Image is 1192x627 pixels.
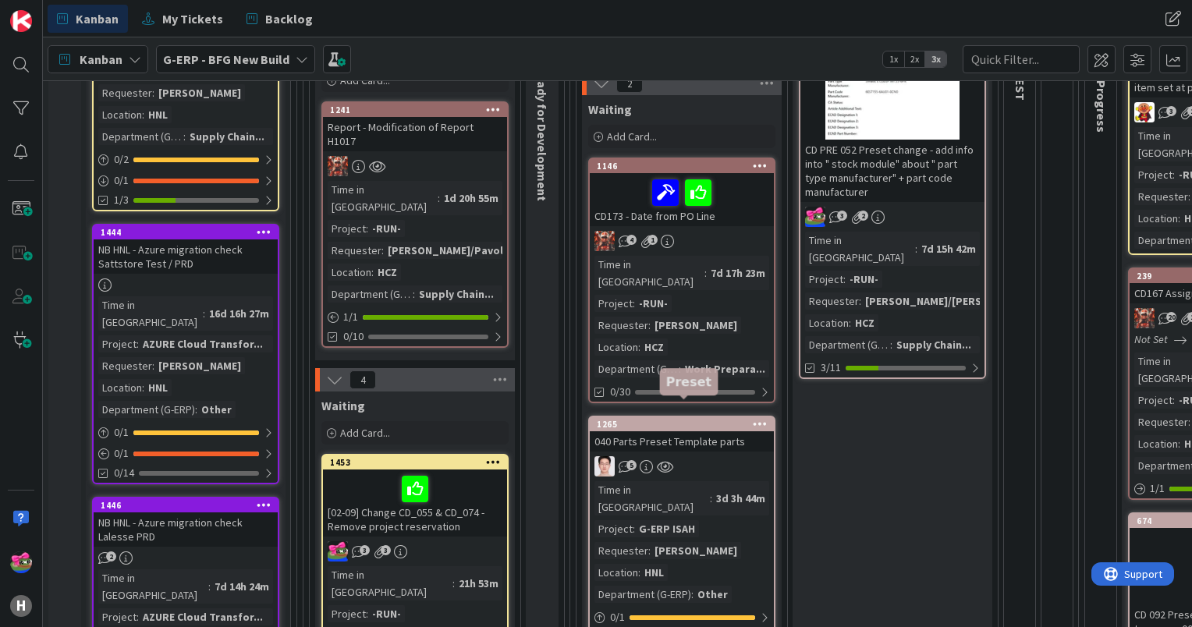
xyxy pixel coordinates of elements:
span: : [890,336,892,353]
span: Kanban [80,50,122,69]
div: Project [594,295,633,312]
div: NB HNL - Azure migration check Lalesse PRD [94,512,278,547]
div: 1146CD173 - Date from PO Line [590,159,774,226]
div: Requester [98,357,152,374]
img: JK [594,231,615,251]
div: H [10,595,32,617]
div: 16d 16h 27m [205,305,273,322]
div: 040 Parts Preset Template parts [590,431,774,452]
img: JK [805,207,825,227]
span: : [371,264,374,281]
div: CD PRE 052 Preset change - add info into " stock module" about " part type manufacturer" + part c... [800,140,984,202]
div: Time in [GEOGRAPHIC_DATA] [594,481,710,515]
div: 1446NB HNL - Azure migration check Lalesse PRD [94,498,278,547]
div: Requester [805,292,859,310]
span: : [1172,166,1175,183]
span: 3x [925,51,946,67]
span: 0 / 2 [114,151,129,168]
span: Kanban [76,9,119,28]
span: 4 [626,235,637,245]
span: 1x [883,51,904,67]
a: My Tickets [133,5,232,33]
img: ll [594,456,615,476]
span: 3 [837,211,847,221]
div: 7d 17h 23m [707,264,769,282]
div: HCZ [640,338,668,356]
div: 1265040 Parts Preset Template parts [590,417,774,452]
div: Project [1134,391,1172,409]
img: JK [328,156,348,176]
input: Quick Filter... [963,45,1080,73]
span: 0 / 1 [114,424,129,441]
span: 1 / 1 [343,309,358,325]
div: Location [1134,435,1178,452]
span: : [633,520,635,537]
div: Work Prepara... [681,360,769,377]
div: Time in [GEOGRAPHIC_DATA] [328,566,452,600]
div: Department (G-ERP) [98,128,183,145]
div: 1444 [94,225,278,239]
span: : [366,605,368,622]
div: Location [1134,210,1178,227]
span: : [381,242,384,259]
div: 7d 15h 42m [917,240,980,257]
div: JK [323,156,507,176]
span: Waiting [321,398,365,413]
span: Support [33,2,71,21]
span: 3 [360,545,370,555]
span: : [648,542,651,559]
div: Time in [GEOGRAPHIC_DATA] [98,569,208,604]
a: 1146CD173 - Date from PO LineJKTime in [GEOGRAPHIC_DATA]:7d 17h 23mProject:-RUN-Requester:[PERSON... [588,158,775,403]
div: [PERSON_NAME] [154,357,245,374]
div: Requester [1134,413,1188,430]
div: [PERSON_NAME]/Pavol... [384,242,516,259]
div: -RUN- [846,271,882,288]
span: : [638,564,640,581]
span: 4 [349,370,376,389]
div: HCZ [851,314,878,331]
div: CD173 - Date from PO Line [590,173,774,226]
div: Project [328,220,366,237]
div: Location [98,106,142,123]
div: -RUN- [635,295,672,312]
div: Department (G-ERP) [805,336,890,353]
span: Backlog [265,9,313,28]
div: [PERSON_NAME] [154,84,245,101]
span: : [203,305,205,322]
div: 1453 [323,455,507,469]
span: 1 [647,235,658,245]
span: : [648,317,651,334]
div: JK [800,207,984,227]
div: [PERSON_NAME]/[PERSON_NAME]... [861,292,1048,310]
img: JK [328,541,348,561]
div: 1146 [597,161,774,172]
div: 1446 [94,498,278,512]
div: Location [98,379,142,396]
i: Not Set [1134,332,1168,346]
a: CD PRE 052 Preset change - add info into " stock module" about " part type manufacturer" + part c... [799,48,986,379]
div: Location [594,338,638,356]
div: JK [590,231,774,251]
div: Supply Chain... [892,336,975,353]
span: 0 / 1 [114,172,129,189]
div: Other [197,401,236,418]
span: : [704,264,707,282]
div: Project [1134,166,1172,183]
span: 2x [904,51,925,67]
span: : [142,379,144,396]
div: JK [323,541,507,561]
span: : [1188,188,1190,205]
span: : [413,285,415,303]
span: : [1178,435,1180,452]
div: HCZ [374,264,401,281]
div: Time in [GEOGRAPHIC_DATA] [594,256,704,290]
span: : [208,578,211,595]
span: : [1172,391,1175,409]
div: HNL [640,564,668,581]
span: 3 [1166,106,1176,116]
div: Requester [594,542,648,559]
div: AZURE Cloud Transfor... [139,608,267,625]
div: Report - Modification of Report H1017 [323,117,507,151]
div: Requester [594,317,648,334]
span: 5 [626,460,637,470]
